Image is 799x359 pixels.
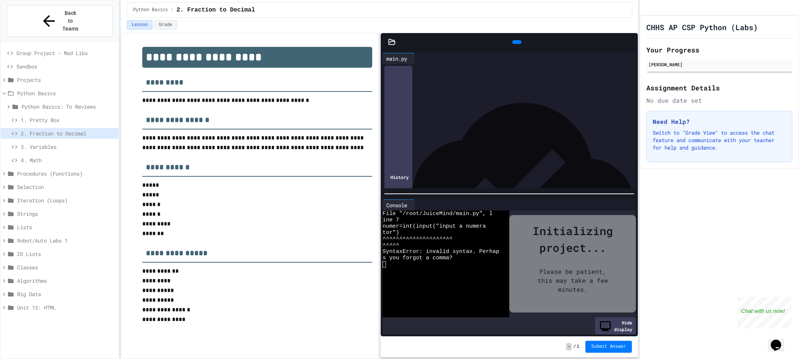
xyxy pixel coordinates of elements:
[384,66,412,288] div: History
[17,76,116,84] span: Projects
[566,343,572,350] span: -
[17,210,116,218] span: Strings
[383,55,411,62] div: main.py
[591,344,626,350] span: Submit Answer
[383,217,399,223] span: ine 7
[16,62,116,70] span: Sandbox
[383,201,411,209] div: Console
[649,61,790,68] div: [PERSON_NAME]
[737,297,792,328] iframe: chat widget
[17,89,116,97] span: Python Basics
[17,223,116,231] span: Lists
[517,222,629,256] div: Initializing project...
[768,329,792,352] iframe: chat widget
[17,250,116,258] span: 2D Lists
[21,156,116,164] span: 4. Math
[17,237,116,244] span: Robot/Auto Labs 1
[17,170,116,177] span: Procedures (Functions)
[383,223,486,230] span: numer=int(input("input a numera
[22,103,116,110] span: Python Basics: To Reviews
[383,230,399,236] span: tor")
[517,256,629,305] div: Please be patient, this may take a few minutes.
[127,20,152,30] button: Lesson
[595,317,636,334] div: Hide display
[17,263,116,271] span: Classes
[171,7,173,13] span: /
[383,242,399,249] span: ^^^^^
[7,5,113,37] button: Back to Teams
[17,277,116,285] span: Algorithms
[133,7,168,13] span: Python Basics
[21,116,116,124] span: 1. Pretty Box
[383,249,499,255] span: SyntaxError: invalid syntax. Perhap
[383,211,493,217] span: File "/root/JuiceMind/main.py", l
[17,183,116,191] span: Selection
[646,83,792,93] h2: Assignment Details
[646,22,758,32] h1: CHHS AP CSP Python (Labs)
[154,20,177,30] button: Grade
[646,96,792,105] div: No due date set
[646,45,792,55] h2: Your Progress
[62,9,79,33] span: Back to Teams
[21,143,116,151] span: 3. Variables
[653,129,786,151] p: Switch to "Grade View" to access the chat feature and communicate with your teacher for help and ...
[383,236,452,242] span: ^^^^^^^^^^^^^^^^^^^^^
[383,199,415,211] div: Console
[383,53,415,64] div: main.py
[383,255,452,261] span: s you forgot a comma?
[17,196,116,204] span: Iteration (Loops)
[573,344,576,350] span: /
[577,344,579,350] span: 1
[653,117,786,126] h3: Need Help?
[16,49,116,57] span: Group Project - Mad Libs
[17,304,116,311] span: Unit 13: HTML
[585,341,632,353] button: Submit Answer
[17,290,116,298] span: Big Data
[176,6,255,15] span: 2. Fraction to Decimal
[21,129,116,137] span: 2. Fraction to Decimal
